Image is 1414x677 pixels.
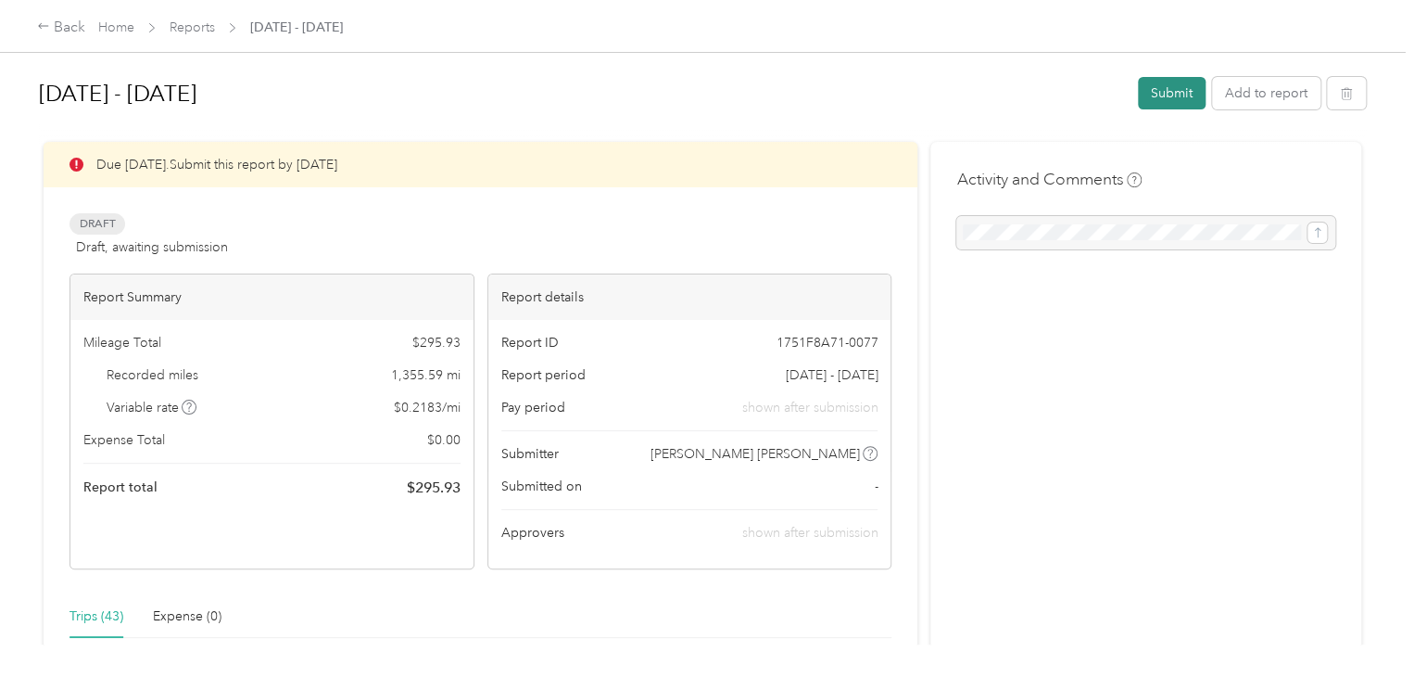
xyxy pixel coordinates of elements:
span: [DATE] - [DATE] [250,18,343,37]
span: $ 295.93 [412,333,461,352]
iframe: Everlance-gr Chat Button Frame [1310,573,1414,677]
span: Draft [69,213,125,235]
h4: Activity and Comments [956,168,1142,191]
span: Submitted on [501,477,582,496]
a: Reports [170,19,215,35]
span: Expense Total [83,430,165,450]
span: [DATE] - [DATE] [785,365,877,385]
span: $ 0.00 [427,430,461,450]
span: Report period [501,365,586,385]
a: Home [98,19,134,35]
span: Recorded miles [107,365,198,385]
span: Variable rate [107,398,197,417]
div: Back [37,17,85,39]
span: 1,355.59 mi [391,365,461,385]
button: Submit [1138,77,1206,109]
div: Report Summary [70,275,473,320]
span: [PERSON_NAME] [PERSON_NAME] [650,444,860,464]
span: Mileage Total [83,333,161,352]
div: Due [DATE]. Submit this report by [DATE] [44,142,917,187]
div: Report details [488,275,891,320]
span: Draft, awaiting submission [76,237,228,257]
span: Report ID [501,333,559,352]
span: - [874,477,877,496]
span: Pay period [501,398,565,417]
span: $ 0.2183 / mi [394,398,461,417]
button: Add to report [1212,77,1320,109]
div: Trips (43) [69,607,123,627]
span: 1751F8A71-0077 [776,333,877,352]
span: Approvers [501,523,564,543]
span: $ 295.93 [407,477,461,499]
span: shown after submission [741,525,877,541]
h1: Sep 1 - 30, 2025 [39,71,1125,116]
span: Report total [83,478,158,497]
span: shown after submission [741,398,877,417]
span: Submitter [501,444,559,464]
div: Expense (0) [153,607,221,627]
